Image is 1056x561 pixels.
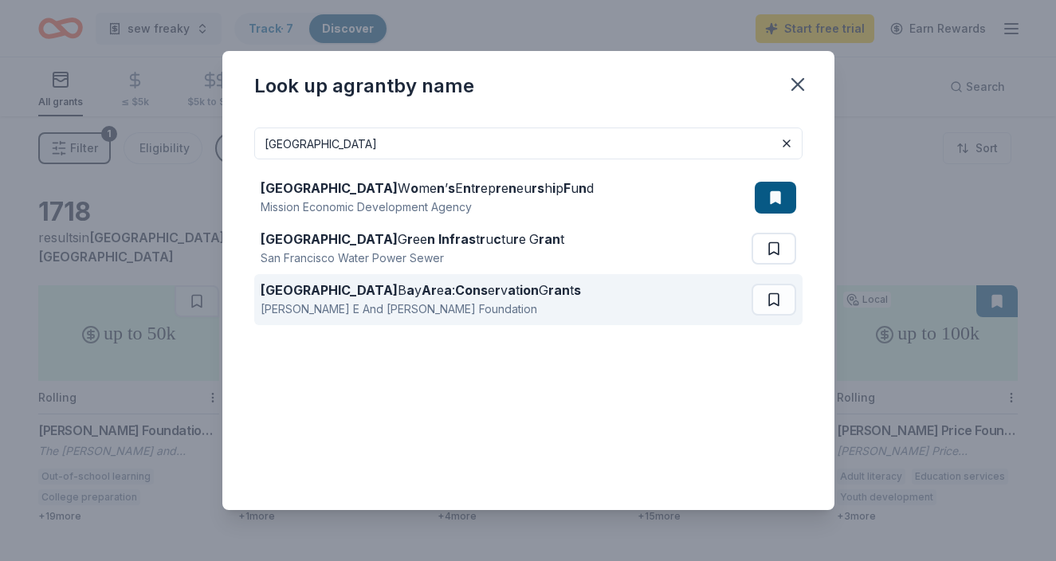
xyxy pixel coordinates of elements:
[261,282,398,298] strong: [GEOGRAPHIC_DATA]
[455,282,488,298] strong: Cons
[496,180,501,196] strong: r
[513,231,519,247] strong: r
[410,180,418,196] strong: o
[493,231,501,247] strong: c
[261,229,564,249] div: G ee t u tu e G t
[448,180,455,196] strong: s
[254,127,803,159] input: Search
[422,282,437,298] strong: Ar
[261,178,594,198] div: W me ’ E t ep e eu h p u d
[261,198,594,217] div: Mission Economic Development Agency
[406,282,414,298] strong: a
[563,180,571,196] strong: F
[261,180,398,196] strong: [GEOGRAPHIC_DATA]
[261,249,564,268] div: San Francisco Water Power Sewer
[261,231,398,247] strong: [GEOGRAPHIC_DATA]
[508,282,516,298] strong: a
[552,180,555,196] strong: i
[539,231,560,247] strong: ran
[520,282,539,298] strong: ion
[444,282,452,298] strong: a
[579,180,587,196] strong: n
[532,180,544,196] strong: rs
[261,280,581,300] div: B y e : e v t G t
[407,231,413,247] strong: r
[548,282,570,298] strong: ran
[574,282,581,298] strong: s
[254,73,474,99] div: Look up a grant by name
[508,180,516,196] strong: n
[427,231,476,247] strong: n Infras
[495,282,501,298] strong: r
[261,300,581,319] div: [PERSON_NAME] E And [PERSON_NAME] Foundation
[437,180,445,196] strong: n
[480,231,485,247] strong: r
[463,180,471,196] strong: n
[475,180,481,196] strong: r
